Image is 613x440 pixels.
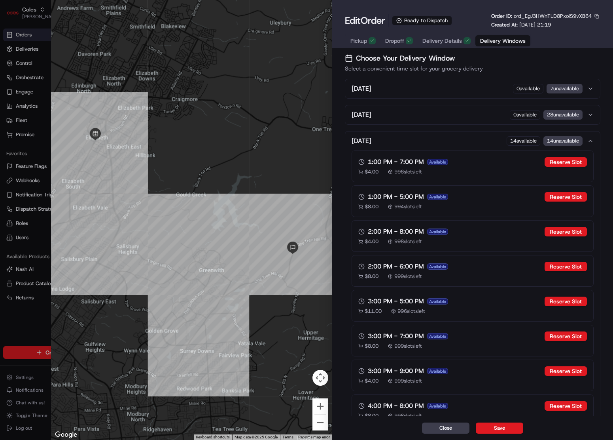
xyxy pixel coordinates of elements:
span: 3:00 PM - 7:00 PM [368,331,424,341]
div: Available [427,263,448,270]
span: 3:00 PM - 9:00 PM [368,366,424,376]
div: Available [427,333,448,339]
div: Available [427,194,448,200]
span: $4.00 [365,377,378,385]
a: 📗Knowledge Base [5,112,64,126]
span: 999 slot s left [394,273,422,280]
span: Pylon [79,134,96,140]
span: 998 slot s left [394,238,422,245]
span: $4.00 [365,168,378,175]
div: 7 unavailable [547,84,583,93]
a: Report a map error [298,435,330,439]
h4: [DATE] [352,110,371,120]
div: 14 available [507,136,540,146]
button: Keyboard shortcuts [196,434,230,440]
button: Reserve Slot [545,157,587,167]
span: $8.00 [365,203,378,210]
button: [DATE]0available7unavailable [345,79,600,98]
span: 1:00 PM - 5:00 PM [368,192,424,202]
p: Welcome 👋 [8,32,144,44]
div: 28 unavailable [543,110,583,120]
button: Reserve Slot [545,297,587,306]
div: Available [427,368,448,374]
button: Map camera controls [312,370,328,386]
span: 998 slot s left [394,412,422,419]
button: Zoom in [312,398,328,414]
span: 1:00 PM - 7:00 PM [368,157,424,167]
div: 14 unavailable [543,136,583,146]
button: Reserve Slot [545,227,587,236]
div: We're available if you need us! [27,84,100,90]
span: $11.00 [365,308,382,315]
h1: Edit [345,14,385,27]
span: 999 slot s left [394,343,422,350]
span: $4.00 [365,238,378,245]
div: Start new chat [27,76,130,84]
p: Created At: [491,21,551,29]
span: Map data ©2025 Google [235,435,278,439]
button: Zoom out [312,415,328,430]
span: 996 slot s left [397,308,425,315]
button: Reserve Slot [545,331,587,341]
button: Close [422,423,469,434]
button: Reserve Slot [545,262,587,271]
button: Reserve Slot [545,366,587,376]
img: 1736555255976-a54dd68f-1ca7-489b-9aae-adbdc363a1c4 [8,76,22,90]
span: Delivery Windows [480,37,526,45]
div: 💻 [67,116,73,122]
img: Google [53,430,79,440]
h4: [DATE] [352,84,371,93]
a: 💻API Documentation [64,112,130,126]
span: 2:00 PM - 8:00 PM [368,227,424,236]
div: Available [427,159,448,165]
button: Save [476,423,523,434]
span: 999 slot s left [394,377,422,385]
p: Order ID: [491,13,592,20]
span: ord_EgJ3HWnTLD8PxoiS9vXB64 [514,13,592,19]
div: Ready to Dispatch [392,16,452,25]
button: Reserve Slot [545,192,587,202]
h3: Choose Your Delivery Window [345,53,600,64]
span: [DATE] 21:19 [519,21,551,28]
span: Delivery Details [422,37,462,45]
a: Open this area in Google Maps (opens a new window) [53,430,79,440]
span: 3:00 PM - 5:00 PM [368,297,424,306]
button: [DATE]14available14unavailable [345,131,600,150]
span: $8.00 [365,343,378,350]
button: Reserve Slot [545,401,587,411]
h4: [DATE] [352,136,371,146]
p: Select a convenient time slot for your grocery delivery [345,65,600,72]
div: Available [427,403,448,409]
button: Start new chat [134,78,144,88]
span: API Documentation [75,115,127,123]
span: Dropoff [385,37,404,45]
span: 4:00 PM - 8:00 PM [368,401,424,411]
input: Got a question? Start typing here... [21,51,142,59]
span: Pickup [350,37,367,45]
span: $8.00 [365,412,378,419]
span: 2:00 PM - 6:00 PM [368,262,424,271]
span: Order [361,14,385,27]
span: $8.00 [365,273,378,280]
a: Terms (opens in new tab) [282,435,293,439]
button: [DATE]0available28unavailable [345,105,600,124]
div: 0 available [510,110,540,120]
div: Available [427,229,448,235]
span: 996 slot s left [394,168,422,175]
span: 994 slot s left [394,203,422,210]
a: Powered byPylon [56,134,96,140]
span: Knowledge Base [16,115,61,123]
img: Nash [8,8,24,24]
div: Available [427,298,448,305]
div: 📗 [8,116,14,122]
div: 0 available [513,84,543,93]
